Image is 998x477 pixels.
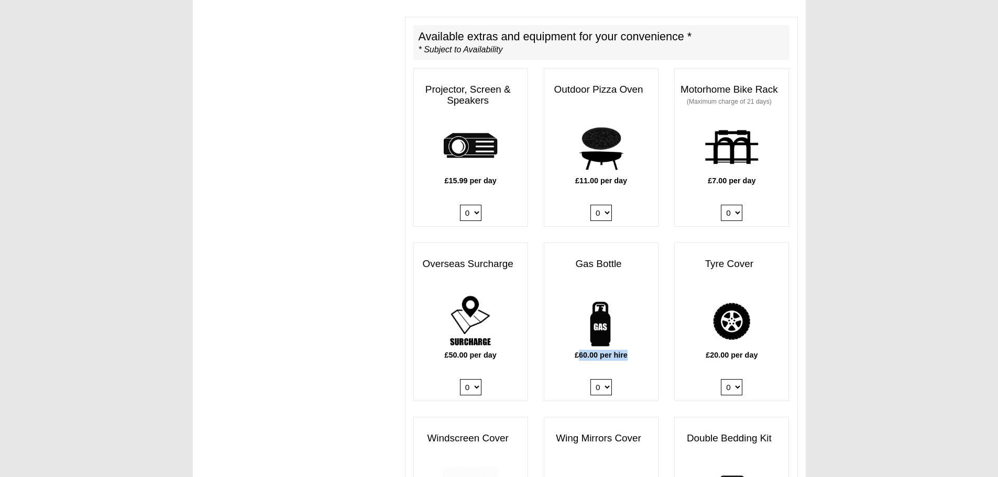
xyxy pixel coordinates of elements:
[414,253,528,275] h3: Overseas Surcharge
[544,79,658,101] h3: Outdoor Pizza Oven
[703,118,760,175] img: bike-rack.png
[675,79,788,112] h3: Motorhome Bike Rack
[442,118,499,175] img: projector.png
[675,428,788,449] h3: Double Bedding Kit
[575,351,628,359] b: £60.00 per hire
[414,79,528,112] h3: Projector, Screen & Speakers
[544,428,658,449] h3: Wing Mirrors Cover
[573,293,630,350] img: gas-bottle.png
[675,253,788,275] h3: Tyre Cover
[687,98,772,105] small: (Maximum charge of 21 days)
[442,293,499,350] img: surcharge.png
[445,176,497,185] b: £15.99 per day
[575,176,627,185] b: £11.00 per day
[573,118,630,175] img: pizza.png
[445,351,497,359] b: £50.00 per day
[706,351,758,359] b: £20.00 per day
[544,253,658,275] h3: Gas Bottle
[703,293,760,350] img: tyre.png
[708,176,755,185] b: £7.00 per day
[413,25,789,61] h2: Available extras and equipment for your convenience *
[419,45,503,54] i: * Subject to Availability
[414,428,528,449] h3: Windscreen Cover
